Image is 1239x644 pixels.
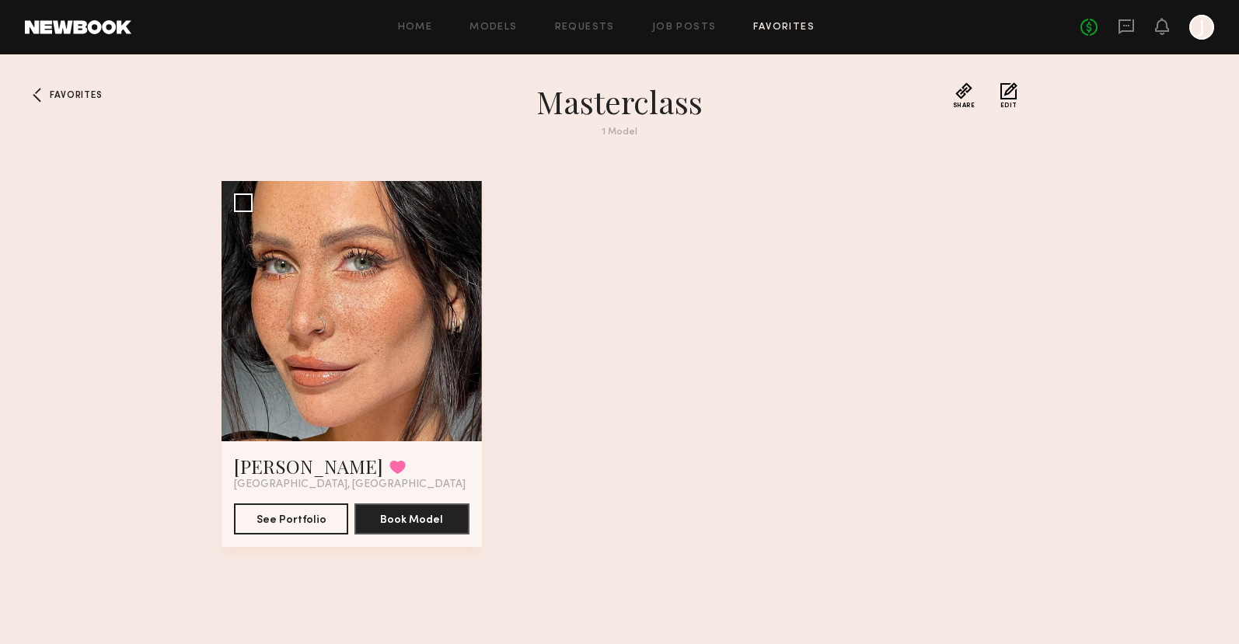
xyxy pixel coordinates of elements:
a: Job Posts [652,23,717,33]
div: 1 Model [340,127,899,138]
span: [GEOGRAPHIC_DATA], [GEOGRAPHIC_DATA] [234,479,466,491]
a: J [1189,15,1214,40]
span: Favorites [50,91,102,100]
a: Book Model [354,512,469,525]
button: Book Model [354,503,469,534]
button: Share [953,82,975,109]
a: Home [398,23,433,33]
a: Models [469,23,517,33]
h1: Masterclass [340,82,899,121]
span: Share [953,103,975,109]
button: See Portfolio [234,503,348,534]
button: Edit [1000,82,1017,109]
span: Edit [1000,103,1017,109]
a: Requests [555,23,615,33]
a: [PERSON_NAME] [234,454,383,479]
a: Favorites [25,82,50,107]
a: Favorites [753,23,815,33]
